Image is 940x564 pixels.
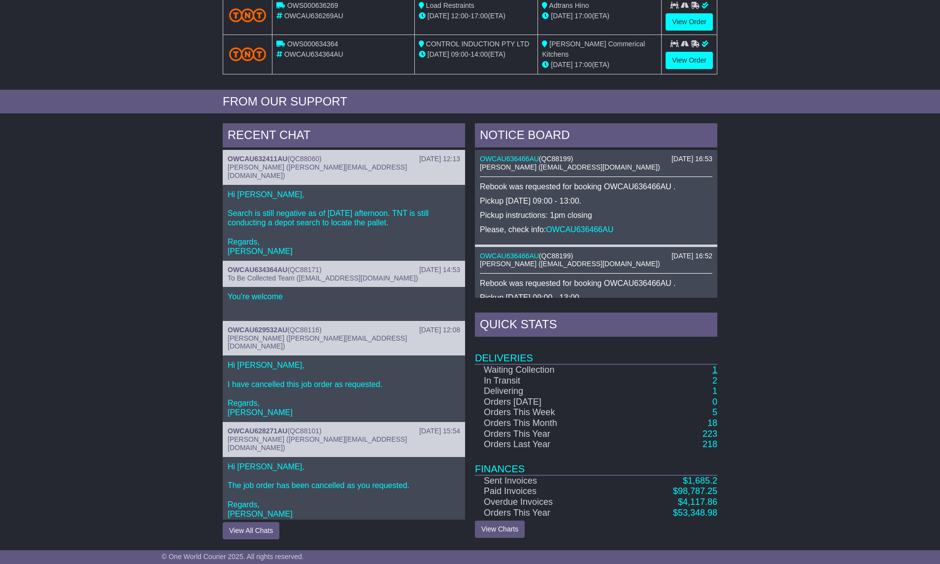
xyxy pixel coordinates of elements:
td: Sent Invoices [475,475,622,487]
div: RECENT CHAT [223,123,465,150]
span: Adtrans Hino [549,1,589,9]
span: [DATE] [428,12,449,20]
p: Pickup instructions: 1pm closing [480,211,712,220]
div: [DATE] 16:52 [671,252,712,260]
span: 17:00 [574,61,592,69]
p: Rebook was requested for booking OWCAU636466AU . [480,182,712,191]
span: OWS000636269 [287,1,338,9]
a: OWCAU632411AU [228,155,287,163]
a: 1 [712,365,717,375]
div: ( ) [228,427,460,435]
div: ( ) [228,155,460,163]
p: Please, check info: [480,225,712,234]
a: View Order [666,13,713,31]
div: ( ) [228,326,460,334]
div: [DATE] 16:53 [671,155,712,163]
a: OWCAU634364AU [228,266,287,274]
td: Delivering [475,386,622,397]
a: View Charts [475,521,525,538]
div: ( ) [480,155,712,163]
span: [DATE] [551,61,572,69]
a: 218 [703,439,717,449]
a: $1,685.2 [683,476,717,486]
div: - (ETA) [419,11,534,21]
td: Orders This Month [475,418,622,429]
td: In Transit [475,376,622,387]
div: [DATE] 14:53 [419,266,460,274]
img: TNT_Domestic.png [229,47,266,61]
span: OWS000634364 [287,40,338,48]
a: OWCAU628271AU [228,427,287,435]
div: NOTICE BOARD [475,123,717,150]
td: Orders This Week [475,407,622,418]
span: OWCAU636269AU [284,12,343,20]
a: $4,117.86 [678,497,717,507]
p: Pickup [DATE] 09:00 - 13:00. [480,196,712,206]
td: Paid Invoices [475,486,622,497]
a: 2 [712,376,717,386]
span: [PERSON_NAME] ([PERSON_NAME][EMAIL_ADDRESS][DOMAIN_NAME]) [228,163,407,179]
div: Quick Stats [475,313,717,339]
a: 1 [712,386,717,396]
div: ( ) [228,266,460,274]
a: OWCAU636466AU [480,155,539,163]
a: 5 [712,407,717,417]
div: (ETA) [542,11,657,21]
span: 4,117.86 [683,497,717,507]
span: © One World Courier 2025. All rights reserved. [162,553,304,561]
span: [DATE] [551,12,572,20]
a: OWCAU629532AU [228,326,287,334]
span: 98,787.25 [678,486,717,496]
span: 53,348.98 [678,508,717,518]
span: Load Restraints [426,1,474,9]
img: TNT_Domestic.png [229,8,266,22]
span: QC88199 [541,155,571,163]
a: 18 [707,418,717,428]
div: [DATE] 12:13 [419,155,460,163]
span: [PERSON_NAME] ([PERSON_NAME][EMAIL_ADDRESS][DOMAIN_NAME]) [228,435,407,452]
span: 14:00 [470,50,488,58]
span: To Be Collected Team ([EMAIL_ADDRESS][DOMAIN_NAME]) [228,274,418,282]
p: You're welcome [228,292,460,301]
div: ( ) [480,252,712,260]
span: 17:00 [574,12,592,20]
div: [DATE] 15:54 [419,427,460,435]
td: Finances [475,450,717,475]
p: Hi [PERSON_NAME], Search is still negative as of [DATE] afternoon. TNT is still conducting a depo... [228,190,460,256]
span: 12:00 [451,12,469,20]
a: OWCAU636466AU [480,252,539,260]
td: Orders This Year [475,508,622,519]
span: QC88171 [290,266,319,274]
span: [PERSON_NAME] ([PERSON_NAME][EMAIL_ADDRESS][DOMAIN_NAME]) [228,334,407,351]
a: $98,787.25 [673,486,717,496]
span: QC88060 [290,155,319,163]
a: 223 [703,429,717,439]
span: QC88199 [541,252,571,260]
span: QC88101 [290,427,319,435]
a: 0 [712,397,717,407]
a: $53,348.98 [673,508,717,518]
p: Rebook was requested for booking OWCAU636466AU . [480,279,712,288]
a: OWCAU636466AU [546,225,613,234]
td: Deliveries [475,339,717,364]
div: (ETA) [542,60,657,70]
td: Orders [DATE] [475,397,622,408]
td: Orders Last Year [475,439,622,450]
span: [PERSON_NAME] ([EMAIL_ADDRESS][DOMAIN_NAME]) [480,163,660,171]
span: 17:00 [470,12,488,20]
div: FROM OUR SUPPORT [223,95,717,109]
span: [DATE] [428,50,449,58]
div: [DATE] 12:08 [419,326,460,334]
span: QC88116 [290,326,319,334]
td: Waiting Collection [475,364,622,376]
td: Orders This Year [475,429,622,440]
span: OWCAU634364AU [284,50,343,58]
span: 1,685.2 [688,476,717,486]
span: 09:00 [451,50,469,58]
span: [PERSON_NAME] ([EMAIL_ADDRESS][DOMAIN_NAME]) [480,260,660,268]
span: CONTROL INDUCTION PTY LTD [426,40,530,48]
p: Pickup [DATE] 09:00 - 13:00. [480,293,712,302]
p: Hi [PERSON_NAME], I have cancelled this job order as requested. Regards, [PERSON_NAME] [228,360,460,417]
button: View All Chats [223,522,279,539]
span: [PERSON_NAME] Commerical Kitchens [542,40,645,58]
